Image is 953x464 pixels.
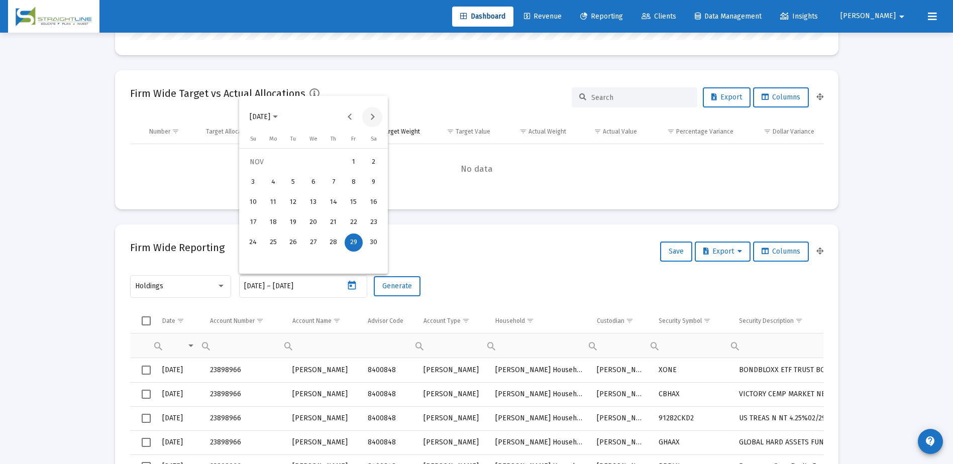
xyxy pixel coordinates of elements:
[290,136,296,142] span: Tu
[263,233,283,253] button: 2024-11-25
[364,233,384,253] button: 2024-11-30
[284,193,302,211] div: 12
[244,213,262,231] div: 17
[304,173,323,191] div: 6
[303,172,324,192] button: 2024-11-06
[243,233,263,253] button: 2024-11-24
[325,193,343,211] div: 14
[284,213,302,231] div: 19
[344,212,364,233] button: 2024-11-22
[325,234,343,252] div: 28
[371,136,377,142] span: Sa
[244,173,262,191] div: 3
[345,213,363,231] div: 22
[364,152,384,172] button: 2024-11-02
[303,192,324,212] button: 2024-11-13
[309,136,317,142] span: We
[344,172,364,192] button: 2024-11-08
[243,172,263,192] button: 2024-11-03
[364,192,384,212] button: 2024-11-16
[264,213,282,231] div: 18
[345,153,363,171] div: 1
[244,193,262,211] div: 10
[345,173,363,191] div: 8
[324,192,344,212] button: 2024-11-14
[331,136,336,142] span: Th
[365,234,383,252] div: 30
[263,172,283,192] button: 2024-11-04
[344,152,364,172] button: 2024-11-01
[365,193,383,211] div: 16
[362,107,382,127] button: Next month
[324,172,344,192] button: 2024-11-07
[264,173,282,191] div: 4
[269,136,277,142] span: Mo
[365,213,383,231] div: 23
[250,136,256,142] span: Su
[283,172,303,192] button: 2024-11-05
[242,107,286,127] button: Choose month and year
[264,193,282,211] div: 11
[351,136,356,142] span: Fr
[303,212,324,233] button: 2024-11-20
[283,192,303,212] button: 2024-11-12
[283,212,303,233] button: 2024-11-19
[325,173,343,191] div: 7
[365,173,383,191] div: 9
[263,192,283,212] button: 2024-11-11
[325,213,343,231] div: 21
[264,234,282,252] div: 25
[324,212,344,233] button: 2024-11-21
[243,192,263,212] button: 2024-11-10
[283,233,303,253] button: 2024-11-26
[344,233,364,253] button: 2024-11-29
[304,193,323,211] div: 13
[243,152,344,172] td: NOV
[364,172,384,192] button: 2024-11-09
[284,173,302,191] div: 5
[243,212,263,233] button: 2024-11-17
[304,234,323,252] div: 27
[365,153,383,171] div: 2
[284,234,302,252] div: 26
[244,234,262,252] div: 24
[344,192,364,212] button: 2024-11-15
[250,112,270,121] span: [DATE]
[304,213,323,231] div: 20
[263,212,283,233] button: 2024-11-18
[345,193,363,211] div: 15
[364,212,384,233] button: 2024-11-23
[345,234,363,252] div: 29
[303,233,324,253] button: 2024-11-27
[324,233,344,253] button: 2024-11-28
[340,107,360,127] button: Previous month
